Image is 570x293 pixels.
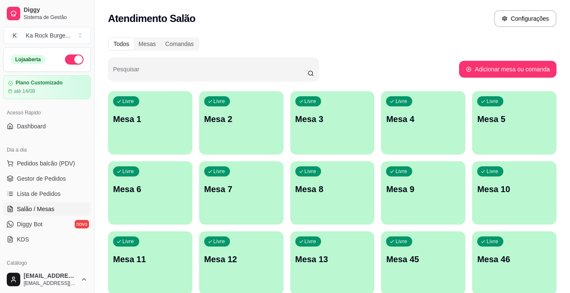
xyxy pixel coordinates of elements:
p: Mesa 45 [386,253,460,265]
p: Mesa 7 [204,183,278,195]
button: LivreMesa 5 [472,91,556,155]
span: [EMAIL_ADDRESS][DOMAIN_NAME] [24,280,77,287]
p: Livre [213,98,225,105]
p: Livre [486,168,498,175]
p: Livre [122,168,134,175]
p: Mesa 9 [386,183,460,195]
p: Livre [122,98,134,105]
a: Diggy Botnovo [3,217,91,231]
p: Mesa 3 [295,113,370,125]
a: Gestor de Pedidos [3,172,91,185]
button: Select a team [3,27,91,44]
input: Pesquisar [113,68,308,77]
article: até 14/08 [14,88,35,95]
a: Lista de Pedidos [3,187,91,201]
a: KDS [3,233,91,246]
a: Salão / Mesas [3,202,91,216]
p: Mesa 12 [204,253,278,265]
button: Pedidos balcão (PDV) [3,157,91,170]
p: Mesa 8 [295,183,370,195]
div: Mesas [134,38,160,50]
p: Mesa 1 [113,113,187,125]
p: Livre [395,238,407,245]
button: LivreMesa 10 [472,161,556,225]
a: Plano Customizadoaté 14/08 [3,75,91,99]
p: Livre [305,98,316,105]
div: Acesso Rápido [3,106,91,119]
button: Configurações [494,10,556,27]
div: Todos [109,38,134,50]
a: DiggySistema de Gestão [3,3,91,24]
span: Sistema de Gestão [24,14,87,21]
p: Mesa 11 [113,253,187,265]
div: Comandas [161,38,199,50]
article: Plano Customizado [16,80,62,86]
p: Livre [305,238,316,245]
button: LivreMesa 3 [290,91,375,155]
div: Dia a dia [3,143,91,157]
button: LivreMesa 2 [199,91,284,155]
span: Diggy Bot [17,220,43,228]
p: Mesa 10 [477,183,551,195]
div: Catálogo [3,256,91,270]
button: Alterar Status [65,54,84,65]
p: Livre [395,168,407,175]
p: Livre [395,98,407,105]
p: Livre [213,238,225,245]
span: Pedidos balcão (PDV) [17,159,75,168]
span: Diggy [24,6,87,14]
span: [EMAIL_ADDRESS][DOMAIN_NAME] [24,272,77,280]
div: Ka Rock Burge ... [26,31,70,40]
button: LivreMesa 4 [381,91,465,155]
p: Livre [486,98,498,105]
span: Dashboard [17,122,46,130]
p: Livre [486,238,498,245]
button: LivreMesa 6 [108,161,192,225]
button: Adicionar mesa ou comanda [459,61,556,78]
p: Mesa 4 [386,113,460,125]
span: KDS [17,235,29,244]
button: LivreMesa 1 [108,91,192,155]
p: Mesa 13 [295,253,370,265]
p: Livre [305,168,316,175]
button: LivreMesa 9 [381,161,465,225]
h2: Atendimento Salão [108,12,195,25]
span: Gestor de Pedidos [17,174,66,183]
p: Mesa 6 [113,183,187,195]
p: Livre [122,238,134,245]
button: LivreMesa 7 [199,161,284,225]
a: Dashboard [3,119,91,133]
span: K [11,31,19,40]
p: Mesa 46 [477,253,551,265]
span: Salão / Mesas [17,205,54,213]
button: LivreMesa 8 [290,161,375,225]
p: Mesa 5 [477,113,551,125]
button: [EMAIL_ADDRESS][DOMAIN_NAME][EMAIL_ADDRESS][DOMAIN_NAME] [3,269,91,290]
p: Livre [213,168,225,175]
span: Lista de Pedidos [17,190,61,198]
div: Loja aberta [11,55,46,64]
p: Mesa 2 [204,113,278,125]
